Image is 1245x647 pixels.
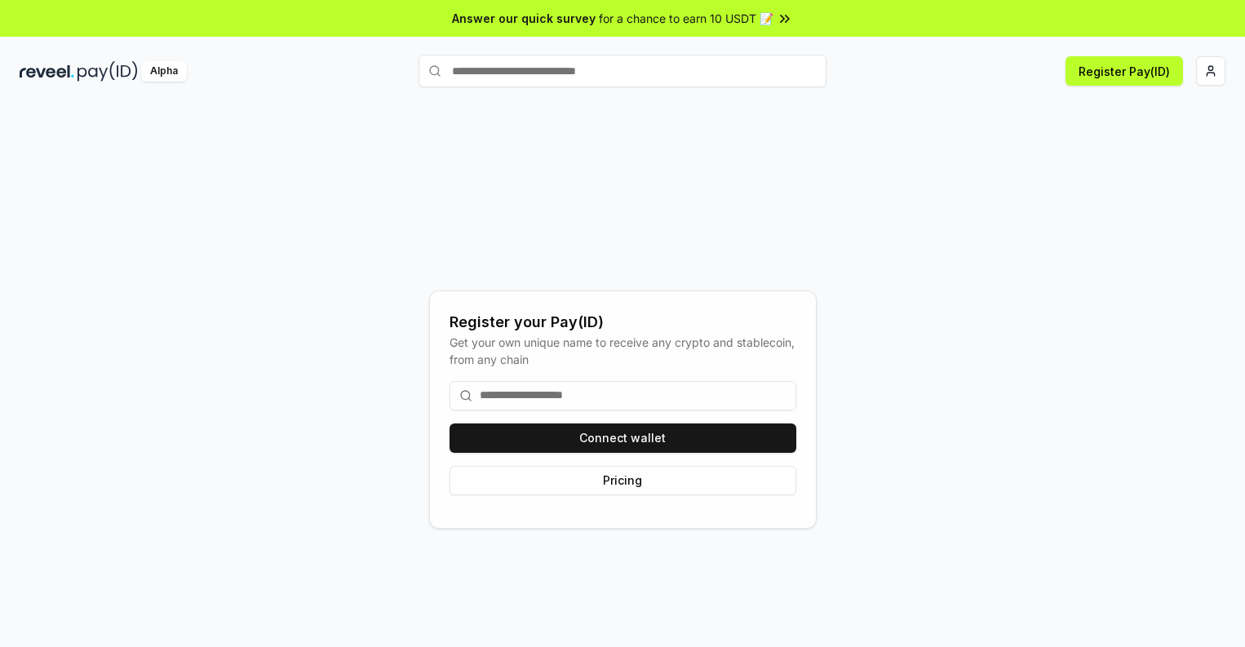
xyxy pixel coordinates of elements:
span: Answer our quick survey [452,10,596,27]
div: Alpha [141,61,187,82]
button: Register Pay(ID) [1066,56,1183,86]
button: Pricing [450,466,796,495]
div: Get your own unique name to receive any crypto and stablecoin, from any chain [450,334,796,368]
span: for a chance to earn 10 USDT 📝 [599,10,773,27]
img: reveel_dark [20,61,74,82]
div: Register your Pay(ID) [450,311,796,334]
button: Connect wallet [450,423,796,453]
img: pay_id [78,61,138,82]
